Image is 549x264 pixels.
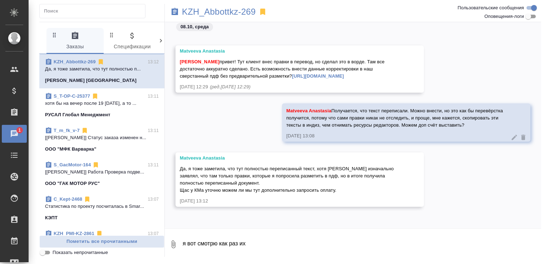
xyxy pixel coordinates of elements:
[2,125,27,143] a: 1
[286,108,504,128] span: Получается, что текст переписали. Можно внести, но это как бы перевёрстка получится, потому что с...
[39,88,164,123] div: S_T-OP-C-2537713:11хотя бы на вечер после 19 [DATE], а то ...РУСАЛ Глобал Менеджмент
[39,123,164,157] div: T_m_fk_v-713:11[[PERSON_NAME]] Статус заказа изменен н...ООО "МФК Варварка"
[91,93,99,100] svg: Отписаться
[182,8,256,15] a: KZH_Abbottkz-269
[39,226,164,260] div: KZH_PMI-KZ-286113:07[[PERSON_NAME]] Статус заказа измене...[PERSON_NAME] KZ
[148,93,159,100] p: 13:11
[45,111,110,118] p: РУСАЛ Глобал Менеджмент
[54,93,90,99] a: S_T-OP-C-25377
[45,100,159,107] p: хотя бы на вечер после 19 [DATE], а то ...
[180,197,399,205] div: [DATE] 13:12
[180,59,219,64] span: [PERSON_NAME]
[54,196,82,202] a: C_Kept-2468
[81,127,88,134] svg: Отписаться
[148,196,159,203] p: 13:07
[44,6,145,16] input: Поиск
[54,128,80,133] a: T_m_fk_v-7
[54,231,94,236] a: KZH_PMI-KZ-2861
[484,13,524,20] span: Оповещения-логи
[45,77,137,84] p: [PERSON_NAME] [GEOGRAPHIC_DATA]
[180,155,399,162] div: Matveeva Anastasia
[45,180,100,187] p: ООО "ГАК МОТОР РУС"
[54,162,91,167] a: S_GacMotor-164
[292,73,344,79] a: [URL][DOMAIN_NAME]
[51,31,99,51] span: Заказы
[148,230,159,237] p: 13:07
[148,127,159,134] p: 13:11
[92,161,99,168] svg: Отписаться
[180,166,395,193] span: Да, я тоже заметила, что тут полностью переписанный текст, хотя [PERSON_NAME] изначально заявлял,...
[39,54,164,88] div: KZH_Abbottkz-26913:12Да, я тоже заметила, что тут полностью п...[PERSON_NAME] [GEOGRAPHIC_DATA]
[51,31,58,38] svg: Зажми и перетащи, чтобы поменять порядок вкладок
[96,230,103,237] svg: Отписаться
[39,157,164,191] div: S_GacMotor-16413:11[[PERSON_NAME]] Работа Проверка подве...ООО "ГАК МОТОР РУС"
[148,161,159,168] p: 13:11
[39,235,164,248] button: Пометить все прочитанными
[286,108,331,113] span: Matveeva Anastasia
[14,127,25,134] span: 1
[45,203,159,210] p: Cтатистика по проекту посчиталась в Smar...
[457,4,524,11] span: Пользовательские сообщения
[45,168,159,176] p: [[PERSON_NAME]] Работа Проверка подве...
[45,65,159,73] p: Да, я тоже заметила, что тут полностью п...
[43,238,160,246] span: Пометить все прочитанными
[53,249,108,256] span: Показать непрочитанные
[286,132,505,140] div: [DATE] 13:08
[54,59,96,64] a: KZH_Abbottkz-269
[39,191,164,226] div: C_Kept-246813:07Cтатистика по проекту посчиталась в Smar...КЭПТ
[84,196,91,203] svg: Отписаться
[180,59,386,79] span: привет! Тут клиент внес правки в перевод, но сделал это в ворде. Там все достаточно аккуратно сде...
[108,31,157,51] span: Спецификации
[45,146,97,153] p: ООО "МФК Варварка"
[180,83,399,91] div: [DATE] 12:29
[148,58,159,65] p: 13:12
[45,214,58,221] p: КЭПТ
[210,84,251,89] span: (ред. [DATE] 12:29 )
[180,23,209,30] p: 08.10, среда
[45,134,159,141] p: [[PERSON_NAME]] Статус заказа изменен н...
[180,48,399,55] div: Matveeva Anastasia
[97,58,104,65] svg: Отписаться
